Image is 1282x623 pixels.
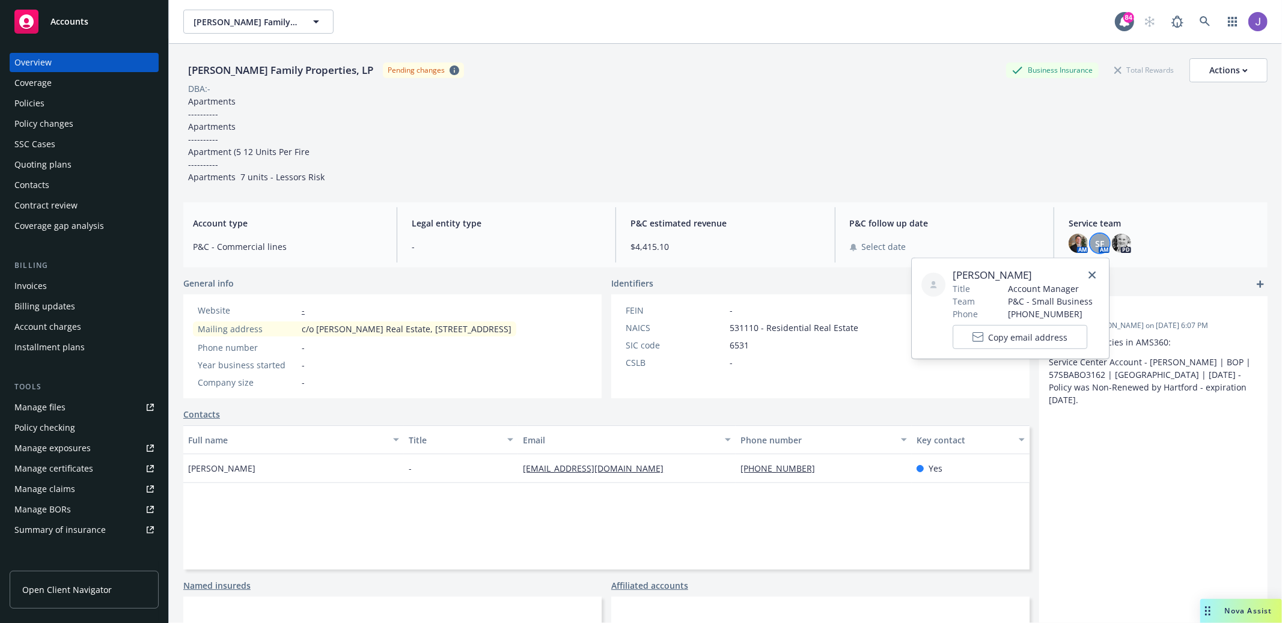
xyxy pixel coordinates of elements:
div: CSLB [626,356,725,369]
div: Policies [14,94,44,113]
a: [PHONE_NUMBER] [740,463,825,474]
div: Policy changes [14,114,73,133]
div: Company size [198,376,297,389]
a: Accounts [10,5,159,38]
a: Switch app [1221,10,1245,34]
a: Report a Bug [1165,10,1189,34]
span: - [302,376,305,389]
p: Service Center Account - [PERSON_NAME] | BOP | 57SBABO3162 | [GEOGRAPHIC_DATA] | [DATE] - Policy ... [1049,356,1258,406]
div: Manage certificates [14,459,93,478]
span: Identifiers [611,277,653,290]
div: 84 [1123,11,1134,22]
a: Overview [10,53,159,72]
span: [PERSON_NAME] Family Properties, LP [194,16,298,28]
div: NAICS [626,321,725,334]
img: photo [1112,234,1131,253]
div: Overview [14,53,52,72]
div: Key contact [917,434,1012,446]
div: Email [523,434,718,446]
button: Copy email address [953,325,1087,349]
button: Title [404,425,519,454]
div: SSC Cases [14,135,55,154]
button: Email [518,425,736,454]
span: Team [953,295,975,308]
span: - [1049,306,1227,318]
button: Phone number [736,425,912,454]
div: Total Rewards [1108,62,1180,77]
div: Actions [1209,59,1248,82]
span: P&C - Commercial lines [193,240,382,253]
span: Account type [193,217,382,229]
span: Phone [953,308,978,320]
span: Open Client Navigator [22,583,112,596]
div: Summary of insurance [14,520,106,539]
span: [PERSON_NAME] [188,462,255,475]
div: Phone number [740,434,894,446]
a: Policy changes [10,114,159,133]
span: [PERSON_NAME] [953,268,1093,282]
div: Phone number [198,341,297,354]
a: Manage BORs [10,500,159,519]
span: Pending changes [383,62,464,77]
div: Full name [188,434,386,446]
a: [EMAIL_ADDRESS][DOMAIN_NAME] [523,463,673,474]
div: -Updatedby [PERSON_NAME] on [DATE] 6:07 PMAdditional policies in AMS360:Service Center Account - ... [1039,296,1268,416]
span: Updated by [PERSON_NAME] on [DATE] 6:07 PM [1049,320,1258,331]
div: Coverage [14,73,52,93]
p: Additional policies in AMS360: [1049,336,1258,348]
a: Installment plans [10,338,159,357]
div: Title [409,434,501,446]
a: Manage certificates [10,459,159,478]
div: Business Insurance [1006,62,1099,77]
div: SIC code [626,339,725,351]
a: Coverage gap analysis [10,216,159,236]
span: Account Manager [1008,282,1093,295]
span: - [730,356,733,369]
div: Website [198,304,297,317]
div: Installment plans [14,338,85,357]
a: Account charges [10,317,159,336]
span: Nova Assist [1225,606,1272,616]
a: - [302,305,305,316]
span: c/o [PERSON_NAME] Real Estate, [STREET_ADDRESS] [302,323,511,335]
div: Year business started [198,359,297,371]
a: Named insureds [183,579,251,592]
div: FEIN [626,304,725,317]
button: Full name [183,425,404,454]
div: Invoices [14,276,47,296]
span: 531110 - Residential Real Estate [730,321,858,334]
div: Contract review [14,196,78,215]
div: Manage BORs [14,500,71,519]
div: Tools [10,381,159,393]
a: Policy checking [10,418,159,437]
span: Apartments ---------- Apartments ---------- Apartment (5 12 Units Per Fire ---------- Apartments ... [188,96,325,183]
span: P&C estimated revenue [630,217,820,229]
button: Actions [1189,58,1268,82]
span: [PHONE_NUMBER] [1008,308,1093,320]
span: - [302,341,305,354]
div: DBA: - [188,82,210,95]
span: Copy email address [988,330,1067,343]
a: Contacts [183,408,220,421]
div: Drag to move [1200,599,1215,623]
a: Invoices [10,276,159,296]
span: 6531 [730,339,749,351]
div: Account charges [14,317,81,336]
a: Start snowing [1138,10,1162,34]
div: Mailing address [198,323,297,335]
div: Manage exposures [14,439,91,458]
span: Select date [862,240,906,253]
img: photo [1069,234,1088,253]
span: SF [1095,237,1104,250]
span: - [409,462,412,475]
span: Accounts [50,17,88,26]
a: Quoting plans [10,155,159,174]
span: Service team [1069,217,1258,229]
div: Manage files [14,398,66,417]
button: Key contact [912,425,1030,454]
a: Coverage [10,73,159,93]
span: Legal entity type [412,217,601,229]
span: - [730,304,733,317]
a: add [1253,277,1268,291]
span: General info [183,277,234,290]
